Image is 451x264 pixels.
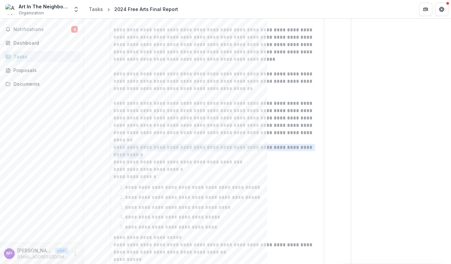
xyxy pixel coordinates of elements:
[419,3,432,16] button: Partners
[13,53,75,60] div: Tasks
[5,4,16,15] img: Art In The Neighborhood
[3,78,81,89] a: Documents
[13,27,71,32] span: Notifications
[71,3,81,16] button: Open entity switcher
[435,3,448,16] button: Get Help
[71,250,79,258] button: More
[13,67,75,74] div: Proposals
[89,6,103,13] div: Tasks
[3,51,81,62] a: Tasks
[17,247,52,254] p: [PERSON_NAME] <[EMAIL_ADDRESS][DOMAIN_NAME]>
[55,248,68,254] p: User
[3,65,81,76] a: Proposals
[86,4,181,14] nav: breadcrumb
[13,80,75,87] div: Documents
[17,254,68,260] p: [EMAIL_ADDRESS][DOMAIN_NAME]
[13,39,75,46] div: Dashboard
[71,26,78,33] span: 4
[19,10,44,16] span: Organization
[3,37,81,48] a: Dashboard
[86,4,106,14] a: Tasks
[6,251,13,256] div: Mollie Burke <artintheneighborhoodvt@gmail.com>
[19,3,69,10] div: Art In The Neighborhood
[114,6,178,13] div: 2024 Free Arts Final Report
[3,24,81,35] button: Notifications4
